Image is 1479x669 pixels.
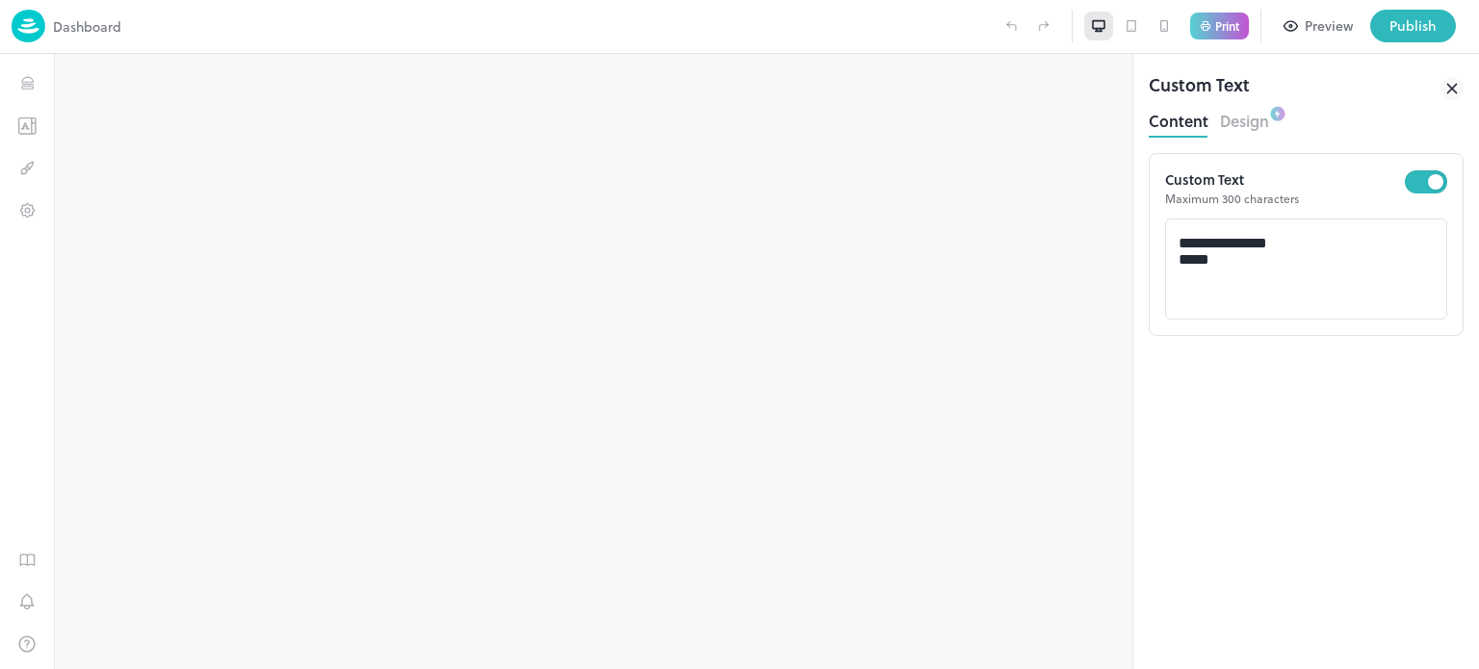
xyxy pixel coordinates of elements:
img: logo-86c26b7e.jpg [12,10,45,42]
button: Publish [1370,10,1456,42]
p: Custom Text [1165,169,1405,190]
button: Design [1220,106,1269,132]
p: Print [1215,20,1239,32]
div: Custom Text [1149,71,1250,106]
div: Preview [1305,15,1353,37]
p: Dashboard [53,16,121,37]
button: Preview [1273,10,1364,42]
button: Content [1149,106,1208,132]
div: Publish [1389,15,1437,37]
label: Undo (Ctrl + Z) [995,10,1027,42]
p: Maximum 300 characters [1165,190,1405,207]
label: Redo (Ctrl + Y) [1027,10,1060,42]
